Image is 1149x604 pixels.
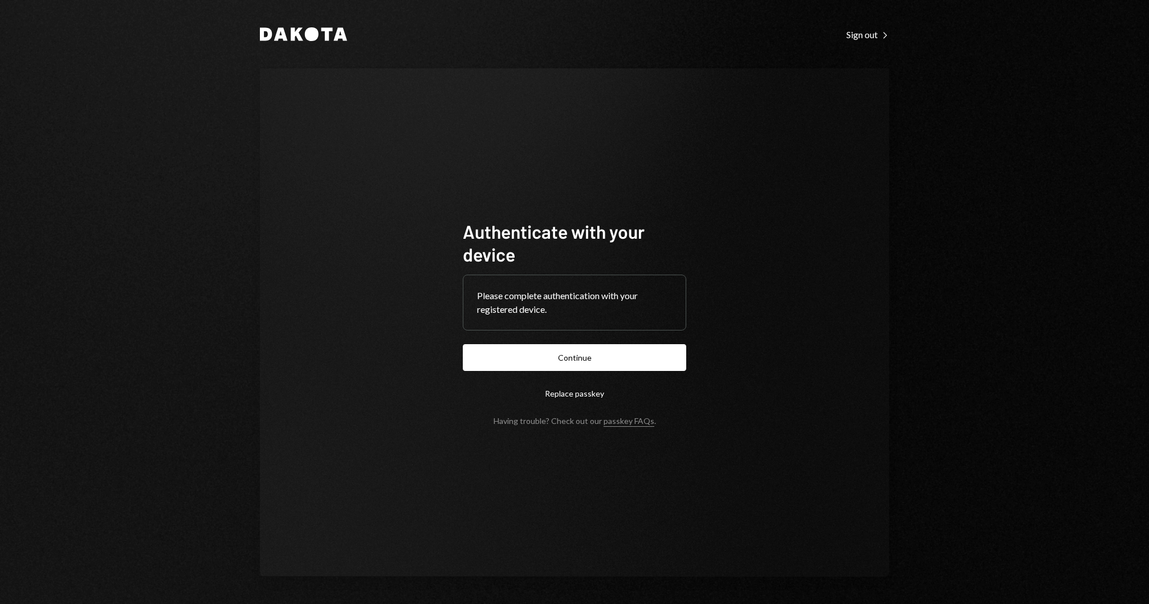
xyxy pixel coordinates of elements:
[463,380,686,407] button: Replace passkey
[604,416,654,427] a: passkey FAQs
[494,416,656,426] div: Having trouble? Check out our .
[477,289,672,316] div: Please complete authentication with your registered device.
[846,29,889,40] div: Sign out
[463,344,686,371] button: Continue
[846,28,889,40] a: Sign out
[463,220,686,266] h1: Authenticate with your device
